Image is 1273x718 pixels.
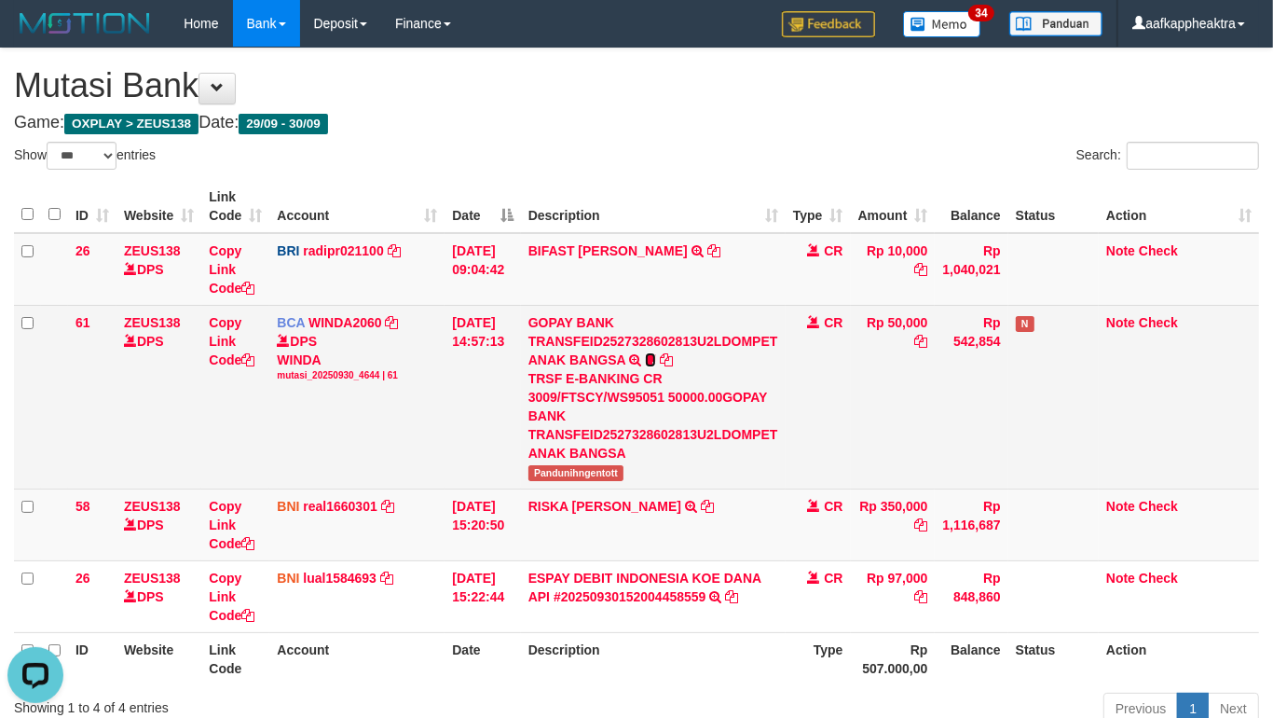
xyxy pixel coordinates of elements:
td: Rp 97,000 [851,560,936,632]
span: 26 [75,571,90,586]
th: Action [1099,632,1259,685]
th: Account: activate to sort column ascending [269,180,445,233]
label: Show entries [14,142,156,170]
a: Note [1106,315,1135,330]
a: Copy ESPAY DEBIT INDONESIA KOE DANA API #20250930152004458559 to clipboard [725,589,738,604]
td: DPS [116,560,201,632]
a: Note [1106,571,1135,586]
th: Website: activate to sort column ascending [116,180,201,233]
td: Rp 10,000 [851,233,936,306]
a: Copy Rp 97,000 to clipboard [914,589,927,604]
th: Amount: activate to sort column ascending [851,180,936,233]
td: Rp 50,000 [851,305,936,489]
span: CR [824,315,842,330]
a: ZEUS138 [124,499,181,514]
th: Date: activate to sort column descending [445,180,520,233]
a: Copy Rp 350,000 to clipboard [914,518,927,532]
a: ZEUS138 [124,571,181,586]
th: Description: activate to sort column ascending [521,180,786,233]
a: GOPAY BANK TRANSFEID2527328602813U2LDOMPET ANAK BANGSA [528,315,778,367]
span: CR [824,243,842,258]
a: Copy radipr021100 to clipboard [388,243,401,258]
td: Rp 848,860 [935,560,1007,632]
a: Copy Link Code [209,315,254,367]
th: Status [1008,180,1099,233]
td: DPS [116,305,201,489]
th: Account [269,632,445,685]
a: ESPAY DEBIT INDONESIA KOE DANA API #20250930152004458559 [528,571,761,604]
span: Has Note [1016,316,1034,332]
span: 29/09 - 30/09 [239,114,328,134]
div: DPS WINDA [277,332,437,382]
a: RISKA [PERSON_NAME] [528,499,681,514]
input: Search: [1127,142,1259,170]
a: Copy Link Code [209,499,254,551]
td: [DATE] 15:22:44 [445,560,520,632]
th: Balance [935,180,1007,233]
span: Pandunihngentott [528,465,623,481]
th: Rp 507.000,00 [851,632,936,685]
td: Rp 350,000 [851,489,936,560]
th: Type: activate to sort column ascending [786,180,851,233]
th: Website [116,632,201,685]
a: Copy Link Code [209,243,254,296]
th: Balance [935,632,1007,685]
a: radipr021100 [303,243,383,258]
th: Action: activate to sort column ascending [1099,180,1259,233]
td: Rp 1,116,687 [935,489,1007,560]
a: Check [1139,243,1178,258]
span: 34 [968,5,993,21]
td: DPS [116,489,201,560]
a: lual1584693 [303,571,376,586]
a: BIFAST [PERSON_NAME] [528,243,688,258]
a: Copy lual1584693 to clipboard [380,571,393,586]
td: Rp 542,854 [935,305,1007,489]
a: Copy GOPAY BANK TRANSFEID2527328602813U2LDOMPET ANAK BANGSA to clipboard [660,352,673,367]
a: WINDA2060 [308,315,382,330]
th: Type [786,632,851,685]
th: Date [445,632,520,685]
span: 26 [75,243,90,258]
a: Check [1139,315,1178,330]
h4: Game: Date: [14,114,1259,132]
th: Description [521,632,786,685]
a: Check [1139,499,1178,514]
th: Link Code: activate to sort column ascending [201,180,269,233]
a: Copy BIFAST ERIKA S PAUN to clipboard [707,243,720,258]
th: ID [68,632,116,685]
a: Copy real1660301 to clipboard [381,499,394,514]
button: Open LiveChat chat widget [7,7,63,63]
td: DPS [116,233,201,306]
select: Showentries [47,142,116,170]
span: BRI [277,243,299,258]
h1: Mutasi Bank [14,67,1259,104]
th: ID: activate to sort column ascending [68,180,116,233]
td: Rp 1,040,021 [935,233,1007,306]
div: TRSF E-BANKING CR 3009/FTSCY/WS95051 50000.00GOPAY BANK TRANSFEID2527328602813U2LDOMPET ANAK BANGSA [528,369,778,463]
img: Feedback.jpg [782,11,875,37]
a: Copy Rp 50,000 to clipboard [914,334,927,349]
span: BNI [277,499,299,514]
img: Button%20Memo.svg [903,11,981,37]
span: 61 [75,315,90,330]
span: 58 [75,499,90,514]
span: BNI [277,571,299,586]
a: Copy RISKA DIANA SARI to clipboard [701,499,714,514]
a: Check [1139,571,1178,586]
div: Showing 1 to 4 of 4 entries [14,691,516,717]
img: MOTION_logo.png [14,9,156,37]
span: BCA [277,315,305,330]
a: Copy WINDA2060 to clipboard [386,315,399,330]
th: Link Code [201,632,269,685]
td: [DATE] 15:20:50 [445,489,520,560]
a: ZEUS138 [124,315,181,330]
a: ZEUS138 [124,243,181,258]
span: CR [824,499,842,514]
a: Copy Rp 10,000 to clipboard [914,262,927,277]
span: CR [824,571,842,586]
img: panduan.png [1009,11,1102,36]
td: [DATE] 09:04:42 [445,233,520,306]
td: [DATE] 14:57:13 [445,305,520,489]
th: Status [1008,632,1099,685]
div: mutasi_20250930_4644 | 61 [277,369,437,382]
